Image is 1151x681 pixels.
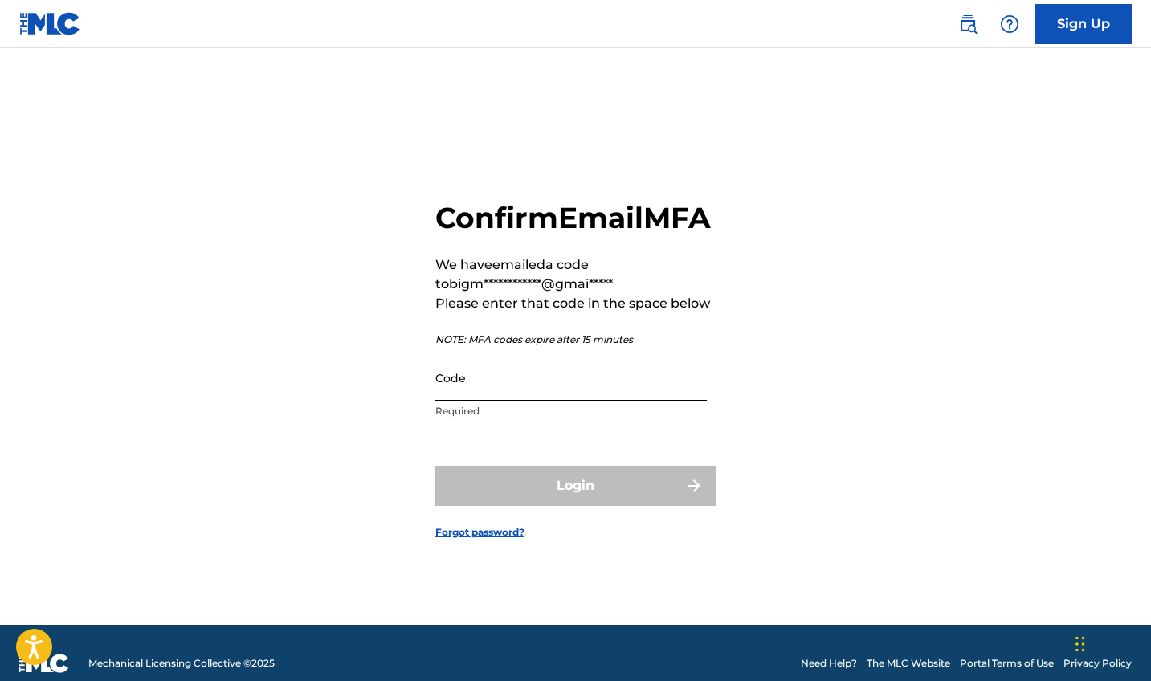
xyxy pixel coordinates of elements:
[435,294,716,313] p: Please enter that code in the space below
[801,656,857,671] a: Need Help?
[19,12,81,35] img: MLC Logo
[952,8,984,40] a: Public Search
[958,14,978,34] img: search
[1063,656,1132,671] a: Privacy Policy
[435,200,716,236] h2: Confirm Email MFA
[994,8,1026,40] div: Help
[1075,620,1085,668] div: Drag
[19,654,69,673] img: logo
[88,656,275,671] span: Mechanical Licensing Collective © 2025
[435,332,716,347] p: NOTE: MFA codes expire after 15 minutes
[435,404,707,418] p: Required
[1000,14,1019,34] img: help
[960,656,1054,671] a: Portal Terms of Use
[1035,4,1132,44] a: Sign Up
[435,525,524,540] a: Forgot password?
[1071,604,1151,681] iframe: Chat Widget
[867,656,950,671] a: The MLC Website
